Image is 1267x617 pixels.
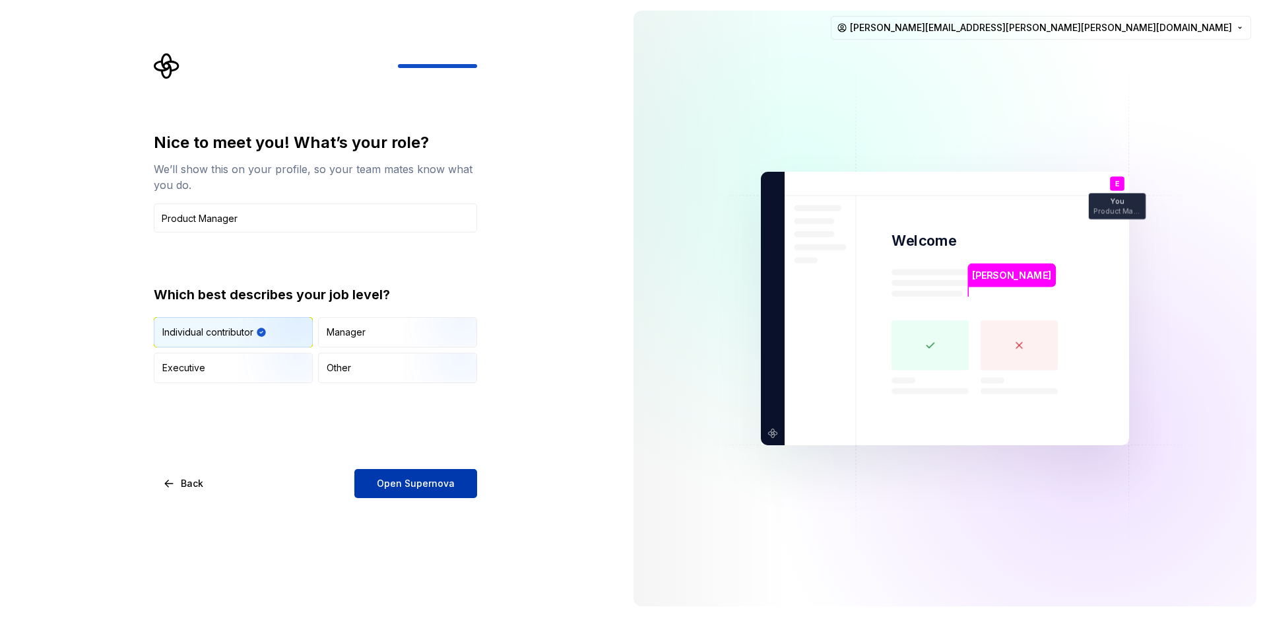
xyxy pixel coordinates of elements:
p: E [1115,180,1119,188]
button: Open Supernova [354,469,477,498]
div: Individual contributor [162,326,253,339]
p: Welcome [892,231,956,250]
div: Executive [162,361,205,375]
button: [PERSON_NAME][EMAIL_ADDRESS][PERSON_NAME][PERSON_NAME][DOMAIN_NAME] [831,16,1251,40]
input: Job title [154,203,477,233]
div: We’ll show this on your profile, so your team mates know what you do. [154,161,477,193]
span: [PERSON_NAME][EMAIL_ADDRESS][PERSON_NAME][PERSON_NAME][DOMAIN_NAME] [850,21,1232,34]
div: Other [327,361,351,375]
div: Nice to meet you! What’s your role? [154,132,477,153]
p: You [1111,198,1124,205]
button: Back [154,469,214,498]
p: [PERSON_NAME] [972,268,1051,283]
span: Back [181,477,203,490]
div: Which best describes your job level? [154,285,477,304]
p: Product Manager [1093,207,1141,215]
svg: Supernova Logo [154,53,180,79]
div: Manager [327,326,366,339]
span: Open Supernova [377,477,455,490]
